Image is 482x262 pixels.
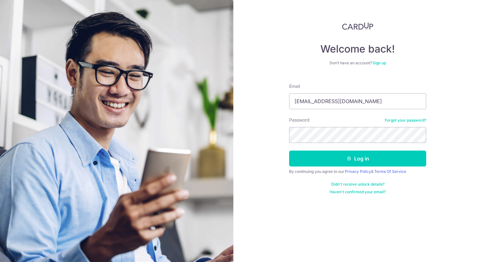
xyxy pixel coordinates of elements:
[289,93,426,109] input: Enter your Email
[289,169,426,174] div: By continuing you agree to our &
[385,118,426,123] a: Forgot your password?
[289,60,426,66] div: Don’t have an account?
[374,169,406,174] a: Terms Of Service
[342,22,373,30] img: CardUp Logo
[289,83,300,89] label: Email
[331,182,384,187] a: Didn't receive unlock details?
[289,43,426,55] h4: Welcome back!
[373,60,386,65] a: Sign up
[330,189,386,195] a: Haven't confirmed your email?
[345,169,371,174] a: Privacy Policy
[289,151,426,166] button: Log in
[289,117,310,123] label: Password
